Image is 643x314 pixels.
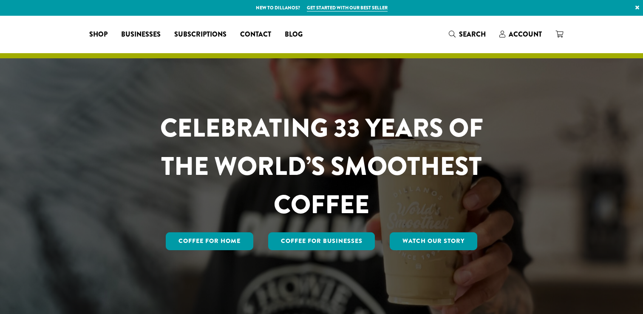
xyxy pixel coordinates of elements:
[174,29,227,40] span: Subscriptions
[89,29,108,40] span: Shop
[240,29,271,40] span: Contact
[166,232,253,250] a: Coffee for Home
[442,27,493,41] a: Search
[82,28,114,41] a: Shop
[459,29,486,39] span: Search
[390,232,477,250] a: Watch Our Story
[135,109,508,224] h1: CELEBRATING 33 YEARS OF THE WORLD’S SMOOTHEST COFFEE
[268,232,375,250] a: Coffee For Businesses
[285,29,303,40] span: Blog
[121,29,161,40] span: Businesses
[509,29,542,39] span: Account
[307,4,388,11] a: Get started with our best seller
